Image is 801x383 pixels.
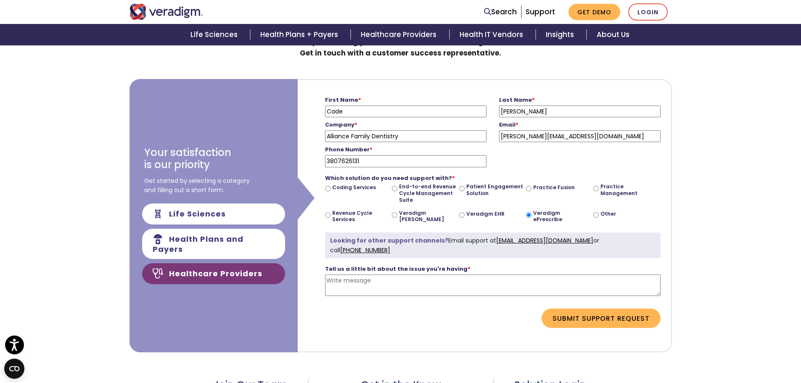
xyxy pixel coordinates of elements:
a: Health Plans + Payers [250,24,351,45]
a: Health IT Vendors [449,24,536,45]
strong: Looking for other support channels? [330,236,448,245]
button: Open CMP widget [4,359,24,379]
span: Get started by selecting a category and filling out a short form. [144,176,250,195]
a: [EMAIL_ADDRESS][DOMAIN_NAME] [496,236,593,245]
a: Support [526,7,555,17]
a: About Us [587,24,640,45]
strong: Which solution do you need support with? [325,174,455,182]
input: Last Name [499,106,661,117]
h3: Your satisfaction is our priority [144,147,231,171]
a: Login [628,3,668,21]
button: Submit Support Request [542,309,661,328]
label: Revenue Cycle Services [332,210,389,223]
label: Veradigm [PERSON_NAME] [399,210,456,223]
strong: Need help accessing your account or troubleshooting an issue? Get in touch with a customer succes... [281,37,520,58]
strong: Tell us a little bit about the issue you're having [325,265,471,273]
a: Insights [536,24,587,45]
a: [PHONE_NUMBER] [340,246,390,254]
input: Company [325,130,486,142]
input: firstlastname@website.com [499,130,661,142]
strong: First Name [325,96,361,104]
iframe: Drift Chat Widget [634,95,791,373]
label: Other [600,211,616,217]
label: Veradigm EHR [466,211,505,217]
label: Coding Services [332,184,376,191]
label: Practice Fusion [533,184,575,191]
a: Get Demo [568,4,620,20]
div: Email support at or call [325,232,661,258]
label: Veradigm ePrescribe [533,210,590,223]
strong: Phone Number [325,145,373,153]
a: Healthcare Providers [351,24,449,45]
strong: Email [499,121,518,129]
a: Life Sciences [180,24,250,45]
label: Patient Engagement Solution [466,183,523,196]
label: Practice Management [600,183,657,196]
label: End-to-end Revenue Cycle Management Suite [399,183,456,203]
input: First Name [325,106,486,117]
strong: Last Name [499,96,535,104]
a: Search [484,6,517,18]
strong: Company [325,121,357,129]
img: Veradigm logo [130,4,203,20]
input: Phone Number [325,155,486,167]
